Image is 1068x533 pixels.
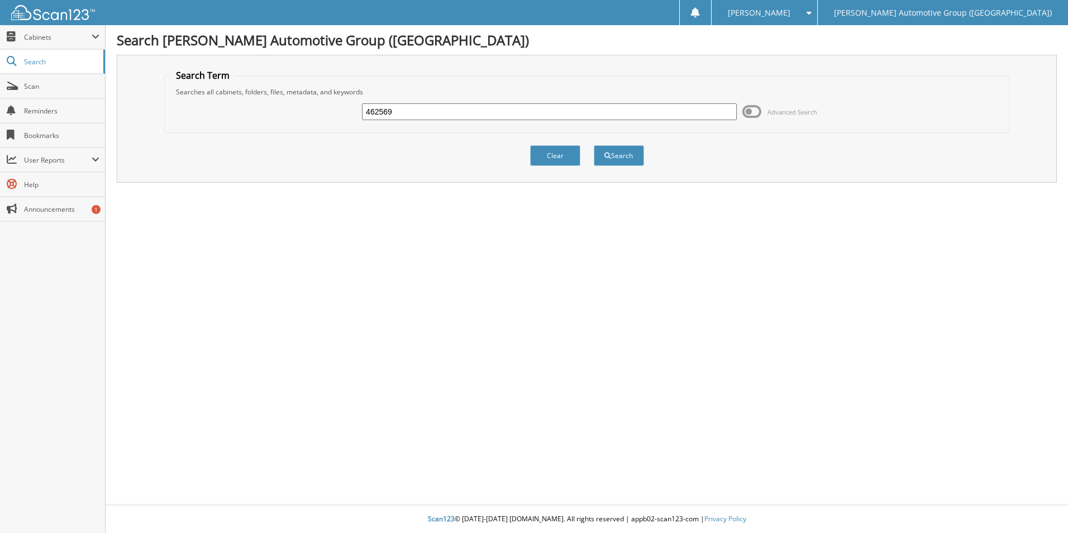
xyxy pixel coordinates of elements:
[728,9,790,16] span: [PERSON_NAME]
[767,108,817,116] span: Advanced Search
[428,514,455,524] span: Scan123
[24,180,99,189] span: Help
[24,32,92,42] span: Cabinets
[530,145,580,166] button: Clear
[170,69,235,82] legend: Search Term
[92,205,101,214] div: 1
[106,506,1068,533] div: © [DATE]-[DATE] [DOMAIN_NAME]. All rights reserved | appb02-scan123-com |
[24,57,98,66] span: Search
[24,155,92,165] span: User Reports
[170,87,1003,97] div: Searches all cabinets, folders, files, metadata, and keywords
[594,145,644,166] button: Search
[704,514,746,524] a: Privacy Policy
[117,31,1057,49] h1: Search [PERSON_NAME] Automotive Group ([GEOGRAPHIC_DATA])
[11,5,95,20] img: scan123-logo-white.svg
[24,106,99,116] span: Reminders
[24,131,99,140] span: Bookmarks
[24,204,99,214] span: Announcements
[834,9,1052,16] span: [PERSON_NAME] Automotive Group ([GEOGRAPHIC_DATA])
[24,82,99,91] span: Scan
